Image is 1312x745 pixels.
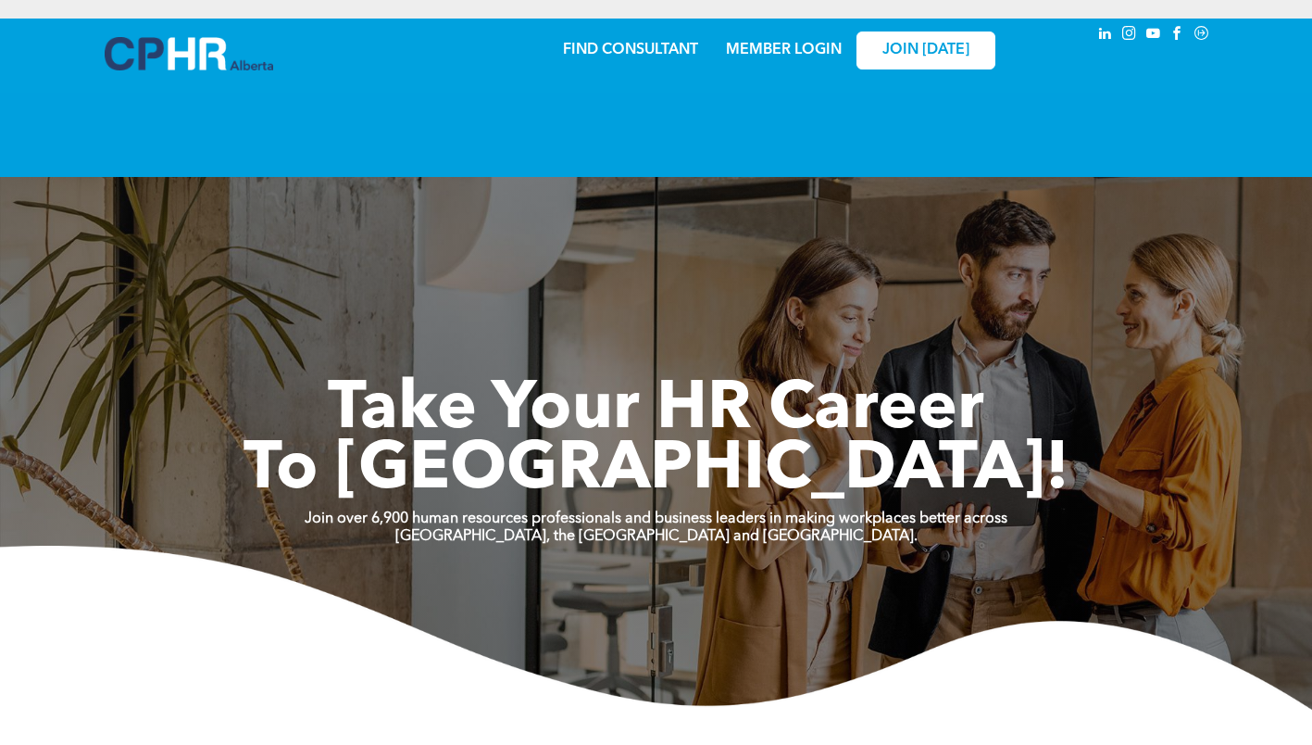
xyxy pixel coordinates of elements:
[563,43,698,57] a: FIND CONSULTANT
[395,529,918,544] strong: [GEOGRAPHIC_DATA], the [GEOGRAPHIC_DATA] and [GEOGRAPHIC_DATA].
[1168,23,1188,48] a: facebook
[244,437,1069,504] span: To [GEOGRAPHIC_DATA]!
[1192,23,1212,48] a: Social network
[1095,23,1116,48] a: linkedin
[726,43,842,57] a: MEMBER LOGIN
[1143,23,1164,48] a: youtube
[105,37,273,70] img: A blue and white logo for cp alberta
[882,42,969,59] span: JOIN [DATE]
[305,511,1007,526] strong: Join over 6,900 human resources professionals and business leaders in making workplaces better ac...
[856,32,995,69] a: JOIN [DATE]
[1119,23,1140,48] a: instagram
[328,377,984,444] span: Take Your HR Career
